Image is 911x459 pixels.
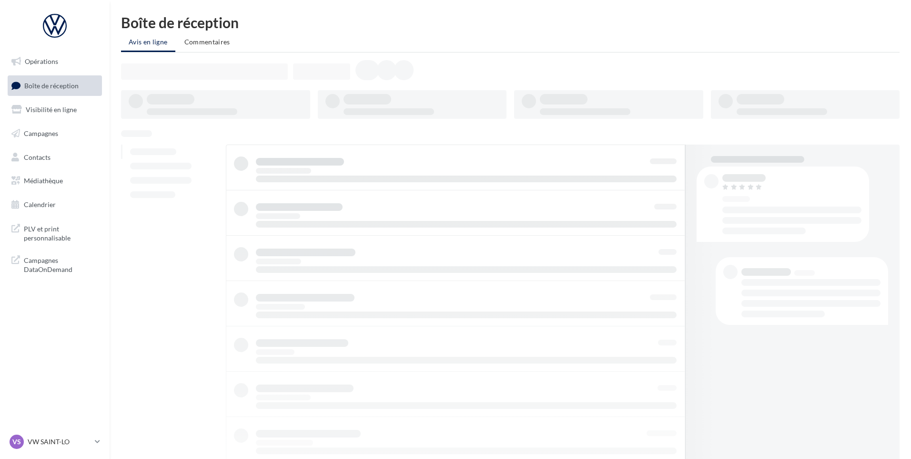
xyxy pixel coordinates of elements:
a: Contacts [6,147,104,167]
span: Commentaires [184,38,230,46]
a: VS VW SAINT-LO [8,433,102,451]
span: VS [12,437,21,447]
span: Opérations [25,57,58,65]
span: Campagnes [24,129,58,137]
span: Visibilité en ligne [26,105,77,114]
a: Calendrier [6,195,104,215]
a: PLV et print personnalisable [6,219,104,247]
a: Campagnes [6,124,104,144]
a: Opérations [6,52,104,72]
a: Médiathèque [6,171,104,191]
span: Contacts [24,153,51,161]
span: Calendrier [24,200,56,209]
p: VW SAINT-LO [28,437,91,447]
span: Campagnes DataOnDemand [24,254,98,274]
div: Boîte de réception [121,15,900,30]
a: Visibilité en ligne [6,100,104,120]
a: Campagnes DataOnDemand [6,250,104,278]
span: PLV et print personnalisable [24,222,98,243]
a: Boîte de réception [6,75,104,96]
span: Boîte de réception [24,81,79,89]
span: Médiathèque [24,177,63,185]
